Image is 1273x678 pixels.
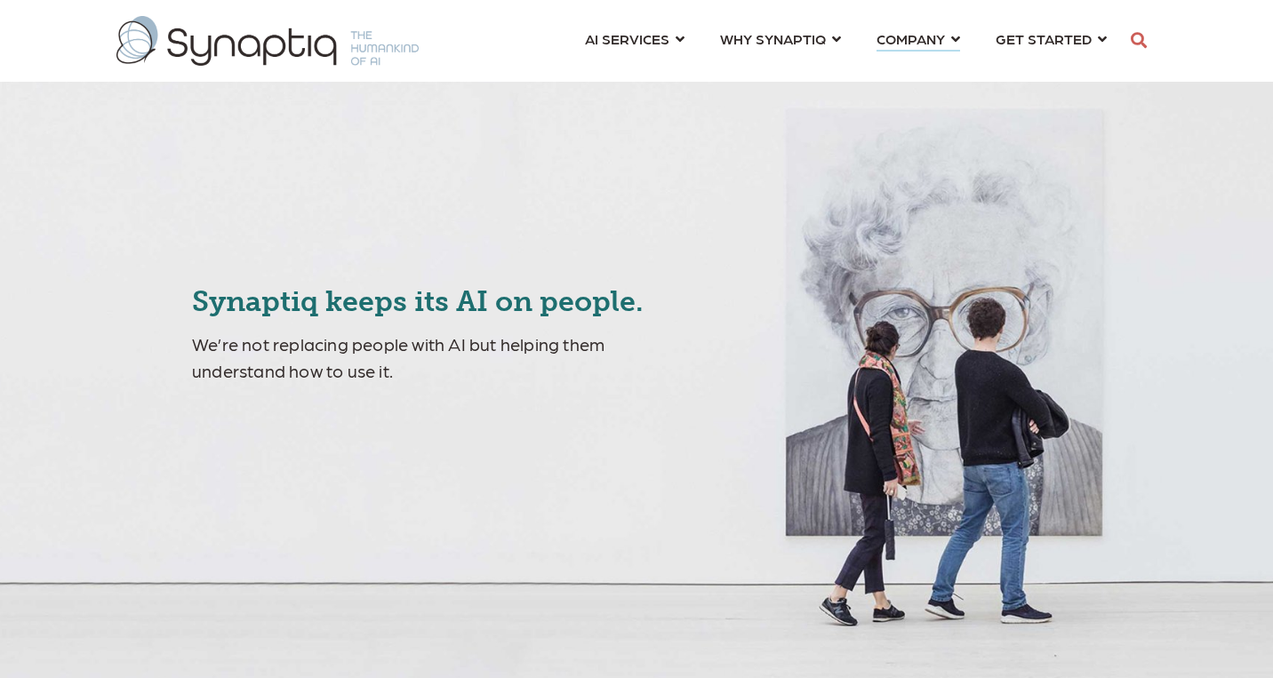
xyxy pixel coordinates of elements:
a: GET STARTED [996,22,1107,55]
span: WHY SYNAPTIQ [720,27,826,51]
a: COMPANY [877,22,960,55]
a: WHY SYNAPTIQ [720,22,841,55]
span: Synaptiq keeps its AI on people. [192,284,644,318]
a: AI SERVICES [585,22,685,55]
span: GET STARTED [996,27,1092,51]
span: AI SERVICES [585,27,669,51]
span: COMPANY [877,27,945,51]
nav: menu [567,9,1125,73]
img: synaptiq logo-1 [116,16,419,66]
p: We’re not replacing people with AI but helping them understand how to use it. [192,331,701,384]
